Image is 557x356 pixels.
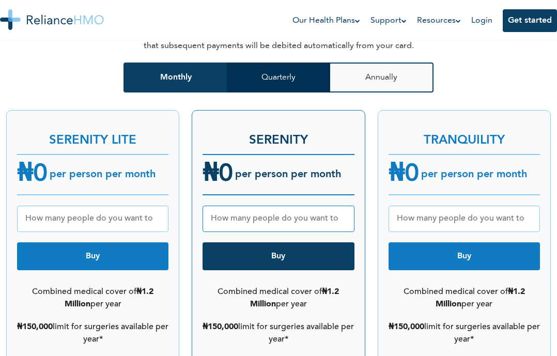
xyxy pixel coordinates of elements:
[389,323,424,331] b: ₦150,000
[389,156,419,193] h4: ₦
[292,14,360,27] a: Our Health Plans
[330,63,434,92] button: Annually
[370,14,407,27] a: Support
[203,121,354,150] h3: SERENITY
[503,9,557,32] button: Get started
[233,168,341,181] h6: per person per month
[203,242,354,270] button: Buy
[203,323,238,331] b: ₦150,000
[203,281,354,316] li: Combined medical cover of per year
[17,121,168,150] h3: SERENITY LITE
[389,316,540,351] li: limit for surgeries available per year*
[17,323,53,331] b: ₦150,000
[17,242,168,270] button: Buy
[219,162,233,187] span: 0
[17,281,168,316] li: Combined medical cover of per year
[203,156,233,193] h4: ₦
[419,168,527,181] h6: per person per month
[389,121,540,150] h3: TRANQUILITY
[48,168,156,181] h6: per person per month
[227,63,330,92] button: Quarterly
[389,242,540,270] button: Buy
[203,316,354,351] li: limit for surgeries available per year*
[471,17,492,25] a: Login
[389,206,540,232] input: How many people do you want to buy for?
[17,156,48,193] h4: ₦
[203,206,354,232] input: How many people do you want to buy for?
[17,316,168,351] li: limit for surgeries available per year*
[33,162,48,187] span: 0
[17,206,168,232] input: How many people do you want to buy for?
[417,14,461,27] a: Resources
[123,63,227,92] button: Monthly
[389,281,540,316] li: Combined medical cover of per year
[405,162,419,187] span: 0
